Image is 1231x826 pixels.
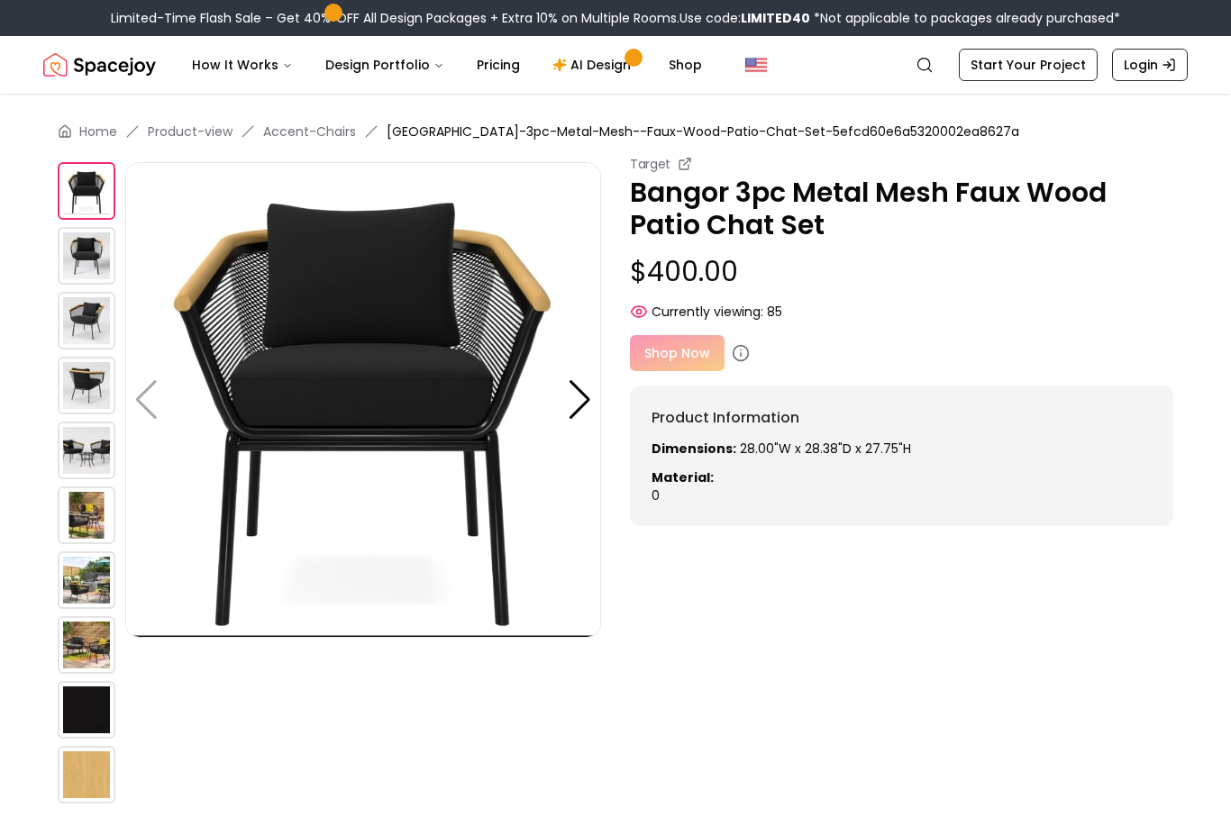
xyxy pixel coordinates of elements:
a: Accent-Chairs [263,123,356,141]
a: Shop [654,47,716,83]
span: Use code: [679,9,810,27]
img: https://storage.googleapis.com/spacejoy-main/assets/5efcd60e6a5320002ea8627a/product_7_4ejdn0bd5b4c [58,616,115,674]
img: https://storage.googleapis.com/spacejoy-main/assets/5efcd60e6a5320002ea8627a/product_1_ab6o5h31186i [58,227,115,285]
img: https://storage.googleapis.com/spacejoy-main/assets/5efcd60e6a5320002ea8627a/product_3_lghb3gge22ib [58,357,115,414]
img: https://storage.googleapis.com/spacejoy-main/assets/5efcd60e6a5320002ea8627a/product_0_i4cl340n53fk [58,162,115,220]
a: Home [79,123,117,141]
span: *Not applicable to packages already purchased* [810,9,1120,27]
p: Bangor 3pc Metal Mesh Faux Wood Patio Chat Set [630,177,1173,241]
button: Design Portfolio [311,47,459,83]
a: Pricing [462,47,534,83]
nav: breadcrumb [58,123,1173,141]
img: https://storage.googleapis.com/spacejoy-main/assets/5efcd60e6a5320002ea8627a/product_4_aa3e184ef5ch [58,422,115,479]
a: Start Your Project [959,49,1098,81]
img: United States [745,54,767,76]
img: https://storage.googleapis.com/spacejoy-main/assets/5efcd60e6a5320002ea8627a/product_5_nnp4m83a5159 [58,486,115,544]
nav: Global [43,36,1188,94]
span: [GEOGRAPHIC_DATA]-3pc-Metal-Mesh--Faux-Wood-Patio-Chat-Set-5efcd60e6a5320002ea8627a [387,123,1019,141]
p: $400.00 [630,256,1173,288]
span: Currently viewing: [652,303,763,321]
small: Target [630,155,670,173]
span: 85 [767,303,782,321]
img: https://storage.googleapis.com/spacejoy-main/assets/5efcd60e6a5320002ea8627a/product_2_okg620lhjg4 [58,292,115,349]
strong: Material: [652,468,714,486]
img: https://storage.googleapis.com/spacejoy-main/assets/5efcd60e6a5320002ea8627a/product_8_kdm5ok48d6k [58,681,115,739]
div: Limited-Time Flash Sale – Get 40% OFF All Design Packages + Extra 10% on Multiple Rooms. [111,9,1120,27]
img: https://storage.googleapis.com/spacejoy-main/assets/5efcd60e6a5320002ea8627a/product_9_3ed424o226kj [58,746,115,803]
a: AI Design [538,47,651,83]
a: Login [1112,49,1188,81]
h6: Product Information [652,407,1152,429]
img: https://storage.googleapis.com/spacejoy-main/assets/5efcd60e6a5320002ea8627a/product_6_5joo8k1ihk68 [58,551,115,609]
b: LIMITED40 [741,9,810,27]
a: Product-view [148,123,233,141]
img: Spacejoy Logo [43,47,156,83]
div: 0 [652,440,1152,504]
button: How It Works [178,47,307,83]
p: 28.00"W x 28.38"D x 27.75"H [652,440,1152,458]
img: https://storage.googleapis.com/spacejoy-main/assets/5efcd60e6a5320002ea8627a/product_0_i4cl340n53fk [125,162,601,638]
strong: Dimensions: [652,440,736,458]
nav: Main [178,47,716,83]
a: Spacejoy [43,47,156,83]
